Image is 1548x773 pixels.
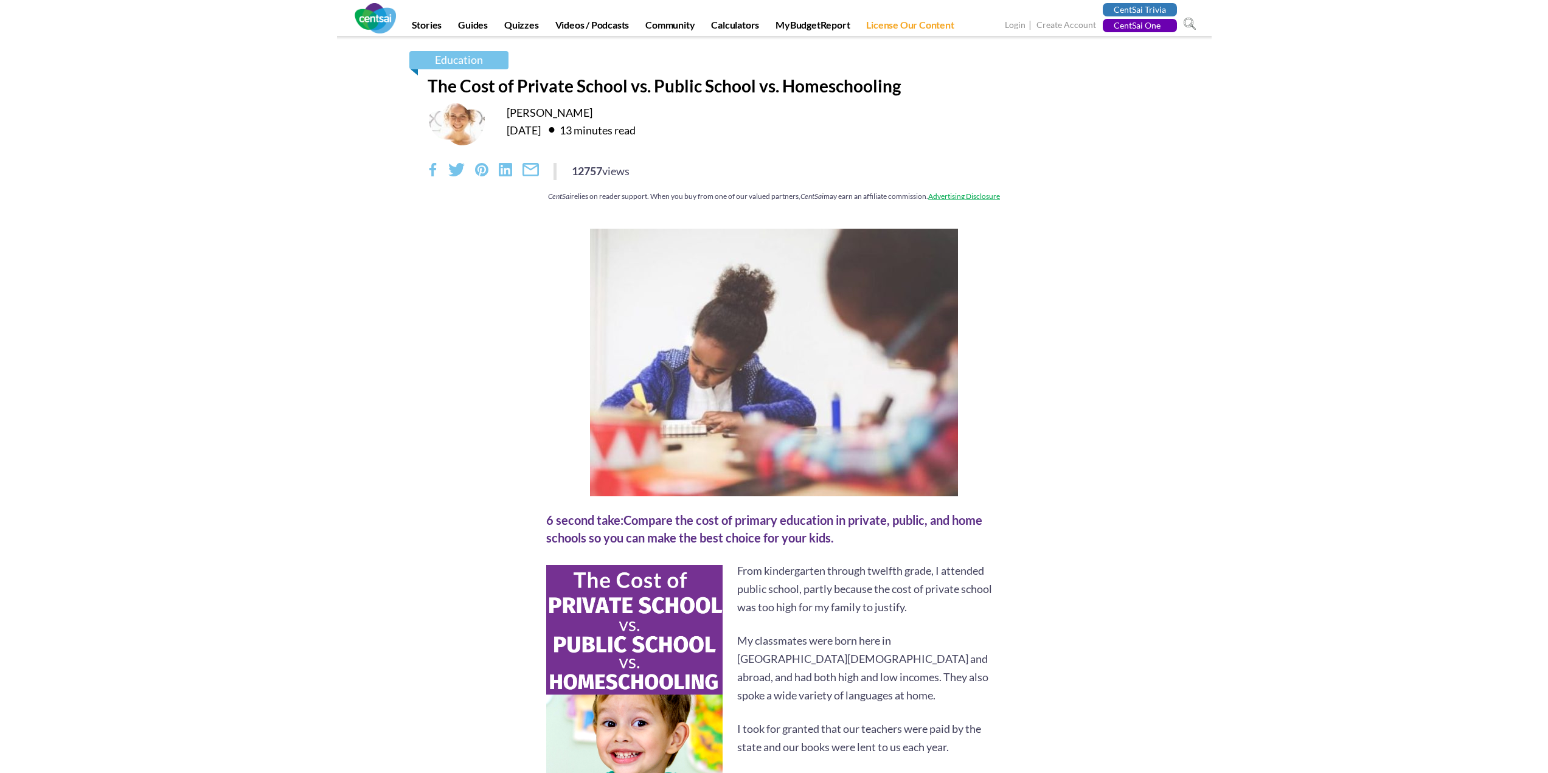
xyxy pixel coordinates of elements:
span: views [602,164,630,178]
div: relies on reader support. When you buy from one of our valued partners, may earn an affiliate com... [428,191,1121,201]
a: Videos / Podcasts [548,19,637,36]
a: MyBudgetReport [768,19,857,36]
div: 13 minutes read [543,120,636,139]
h1: The Cost of Private School vs. Public School vs. Homeschooling [428,75,1121,96]
a: [PERSON_NAME] [507,106,592,119]
a: Quizzes [497,19,546,36]
a: Community [638,19,702,36]
a: Login [1005,19,1026,32]
a: Advertising Disclosure [928,192,1000,201]
a: Guides [451,19,495,36]
span: | [1027,18,1035,32]
a: License Our Content [859,19,961,36]
p: I took for granted that our teachers were paid by the state and our books were lent to us each year. [546,719,1002,756]
a: CentSai Trivia [1103,3,1177,16]
p: My classmates were born here in [GEOGRAPHIC_DATA][DEMOGRAPHIC_DATA] and abroad, and had both high... [546,631,1002,704]
img: CentSai [355,3,396,33]
a: Education [409,51,508,69]
a: Stories [404,19,449,36]
a: Calculators [704,19,766,36]
time: [DATE] [507,123,541,137]
img: The Cost of Private School vs. Public School vs. Homeschooling [590,229,958,496]
em: CentSai [548,192,571,201]
em: CentSai [800,192,824,201]
div: Compare the cost of primary education in private, public, and home schools so you can make the be... [546,511,1002,546]
span: 6 second take: [546,513,623,527]
p: From kindergarten through twelfth grade, I attended public school, partly because the cost of pri... [546,561,1002,616]
div: 12757 [572,163,630,179]
a: Create Account [1036,19,1096,32]
a: CentSai One [1103,19,1177,32]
